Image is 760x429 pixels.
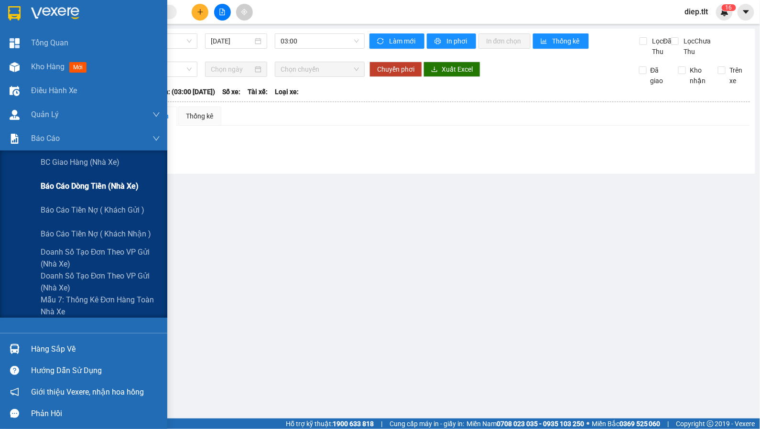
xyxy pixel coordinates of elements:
button: syncLàm mới [369,33,424,49]
button: bar-chartThống kê [533,33,589,49]
span: plus [197,9,204,15]
button: file-add [214,4,231,21]
img: warehouse-icon [10,86,20,96]
button: caret-down [738,4,754,21]
span: Loại xe: [275,86,299,97]
img: dashboard-icon [10,38,20,48]
span: Miền Nam [467,418,584,429]
span: Đã giao [647,65,672,86]
span: Doanh số tạo đơn theo VP gửi (nhà xe) [41,246,160,270]
div: Hàng sắp về [31,342,160,356]
span: Kho hàng [31,62,65,71]
button: In đơn chọn [478,33,531,49]
sup: 16 [722,4,736,11]
span: Quản Lý [31,108,59,120]
span: Báo cáo tiền nợ ( khách gửi ) [41,204,144,216]
span: Chọn chuyến [281,62,359,76]
span: notification [10,387,19,397]
span: Lọc Đã Thu [649,36,673,57]
button: downloadXuất Excel [423,62,480,77]
span: down [152,111,160,118]
button: printerIn phơi [427,33,476,49]
img: icon-new-feature [720,8,729,16]
span: Giới thiệu Vexere, nhận hoa hồng [31,386,144,398]
span: Doanh số tạo đơn theo VP gửi (nhà xe) [41,270,160,294]
span: Chuyến: (03:00 [DATE]) [145,86,215,97]
span: file-add [219,9,226,15]
button: aim [236,4,253,21]
strong: 0708 023 035 - 0935 103 250 [497,420,584,428]
img: logo-vxr [8,6,21,21]
span: Tổng Quan [31,37,68,49]
span: Lọc Chưa Thu [680,36,719,57]
span: | [381,418,382,429]
span: diep.tlt [677,6,716,18]
span: Làm mới [389,36,417,46]
div: Phản hồi [31,407,160,421]
button: plus [192,4,208,21]
span: copyright [707,420,714,427]
span: Mẫu 7: Thống kê đơn hàng toàn nhà xe [41,294,160,318]
span: BC giao hàng (nhà xe) [41,156,119,168]
span: Báo cáo dòng tiền (nhà xe) [41,180,139,192]
span: bar-chart [541,38,549,45]
span: caret-down [742,8,750,16]
span: Kho nhận [686,65,711,86]
span: Miền Bắc [592,418,661,429]
span: question-circle [10,366,19,375]
span: mới [69,62,87,73]
img: warehouse-icon [10,344,20,354]
span: Thống kê [553,36,581,46]
span: Tài xế: [248,86,268,97]
span: | [668,418,669,429]
span: sync [377,38,385,45]
input: Chọn ngày [211,64,253,75]
span: aim [241,9,248,15]
span: ⚪️ [586,422,589,426]
input: 14/08/2025 [211,36,253,46]
span: printer [434,38,443,45]
span: 1 [726,4,729,11]
span: Hỗ trợ kỹ thuật: [286,418,374,429]
span: Điều hành xe [31,85,77,97]
span: Số xe: [222,86,240,97]
img: warehouse-icon [10,110,20,120]
span: Cung cấp máy in - giấy in: [390,418,464,429]
strong: 0369 525 060 [619,420,661,428]
strong: 1900 633 818 [333,420,374,428]
span: message [10,409,19,418]
img: solution-icon [10,134,20,144]
span: Báo cáo [31,132,60,144]
div: Thống kê [186,111,213,121]
div: Hướng dẫn sử dụng [31,364,160,378]
span: Trên xe [726,65,750,86]
span: 03:00 [281,34,359,48]
span: 6 [729,4,732,11]
img: warehouse-icon [10,62,20,72]
span: In phơi [446,36,468,46]
button: Chuyển phơi [369,62,422,77]
span: Báo cáo tiền nợ ( khách nhận ) [41,228,151,240]
span: down [152,135,160,142]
